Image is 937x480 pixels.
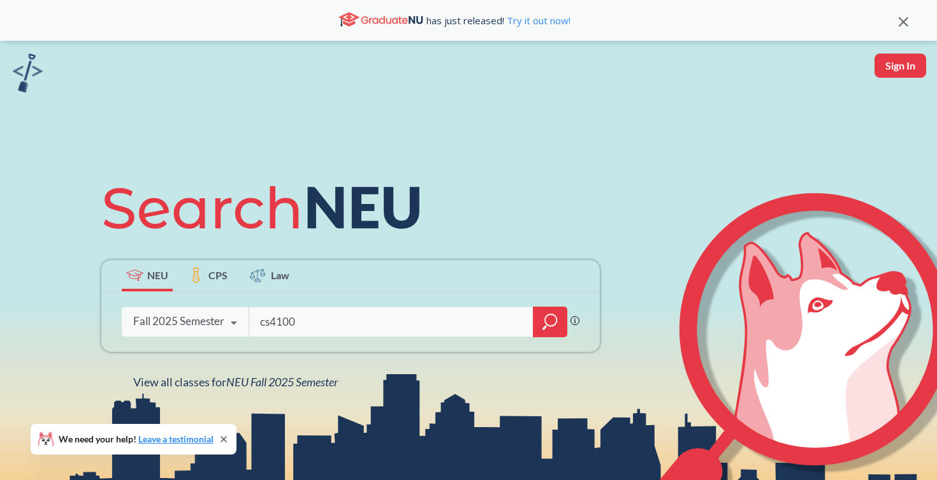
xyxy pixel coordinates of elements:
[133,314,224,328] div: Fall 2025 Semester
[426,13,570,27] span: has just released!
[259,309,524,335] input: Class, professor, course number, "phrase"
[226,375,338,389] span: NEU Fall 2025 Semester
[138,433,214,444] a: Leave a testimonial
[504,14,570,27] a: Try it out now!
[208,268,228,282] span: CPS
[533,307,567,337] div: magnifying glass
[13,54,43,96] a: sandbox logo
[133,375,338,389] span: View all classes for
[59,435,214,444] span: We need your help!
[13,54,43,92] img: sandbox logo
[542,313,558,331] svg: magnifying glass
[875,54,926,78] button: Sign In
[271,268,289,282] span: Law
[147,268,168,282] span: NEU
